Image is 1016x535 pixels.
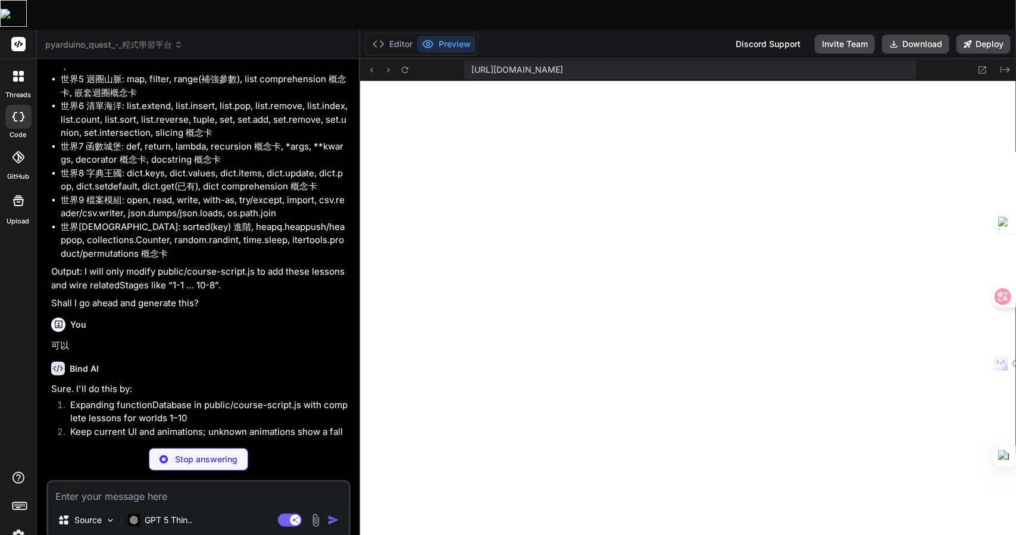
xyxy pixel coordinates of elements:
[309,514,323,527] img: attachment
[471,64,563,76] span: [URL][DOMAIN_NAME]
[51,265,348,292] p: Output: I will only modify public/course-script.js to add these lessons and wire relatedStages li...
[45,39,183,51] span: pyarduino_quest_-_程式學習平台
[7,172,29,182] label: GitHub
[956,35,1011,54] button: Deploy
[61,167,348,194] li: 世界8 字典王國: dict.keys, dict.values, dict.items, dict.update, dict.pop, dict.setdefault, dict.get(已有...
[74,514,102,526] p: Source
[61,140,348,167] li: 世界7 函數城堡: def, return, lambda, recursion 概念卡, *args, **kwargs, decorator 概念卡, docstring 概念卡
[51,382,348,396] p: Sure. I'll do this by:
[815,35,875,54] button: Invite Team
[61,220,348,261] li: 世界[DEMOGRAPHIC_DATA]: sorted(key) 進階, heapq.heappush/heappop, collections.Counter, random.randint...
[105,515,115,525] img: Pick Models
[51,297,348,310] p: Shall I go ahead and generate this?
[729,35,808,54] div: Discord Support
[70,319,86,331] h6: You
[61,425,348,452] li: Keep current UI and animations; unknown animations show a fallback
[61,99,348,140] li: 世界6 清單海洋: list.extend, list.insert, list.pop, list.remove, list.index, list.count, list.sort, lis...
[327,514,339,526] img: icon
[417,36,476,52] button: Preview
[5,90,31,100] label: threads
[175,453,237,465] p: Stop answering
[368,36,417,52] button: Editor
[7,216,30,226] label: Upload
[10,130,27,140] label: code
[61,194,348,220] li: 世界9 檔案模組: open, read, write, with-as, try/except, import, csv.reader/csv.writer, json.dumps/json....
[61,399,348,425] li: Expanding functionDatabase in public/course-script.js with complete lessons for worlds 1–10
[70,363,99,375] h6: Bind AI
[51,339,348,353] p: 可以
[145,514,192,526] p: GPT 5 Thin..
[882,35,949,54] button: Download
[61,73,348,99] li: 世界5 迴圈山脈: map, filter, range(補強參數), list comprehension 概念卡, 嵌套迴圈概念卡
[128,514,140,525] img: GPT 5 Thinking High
